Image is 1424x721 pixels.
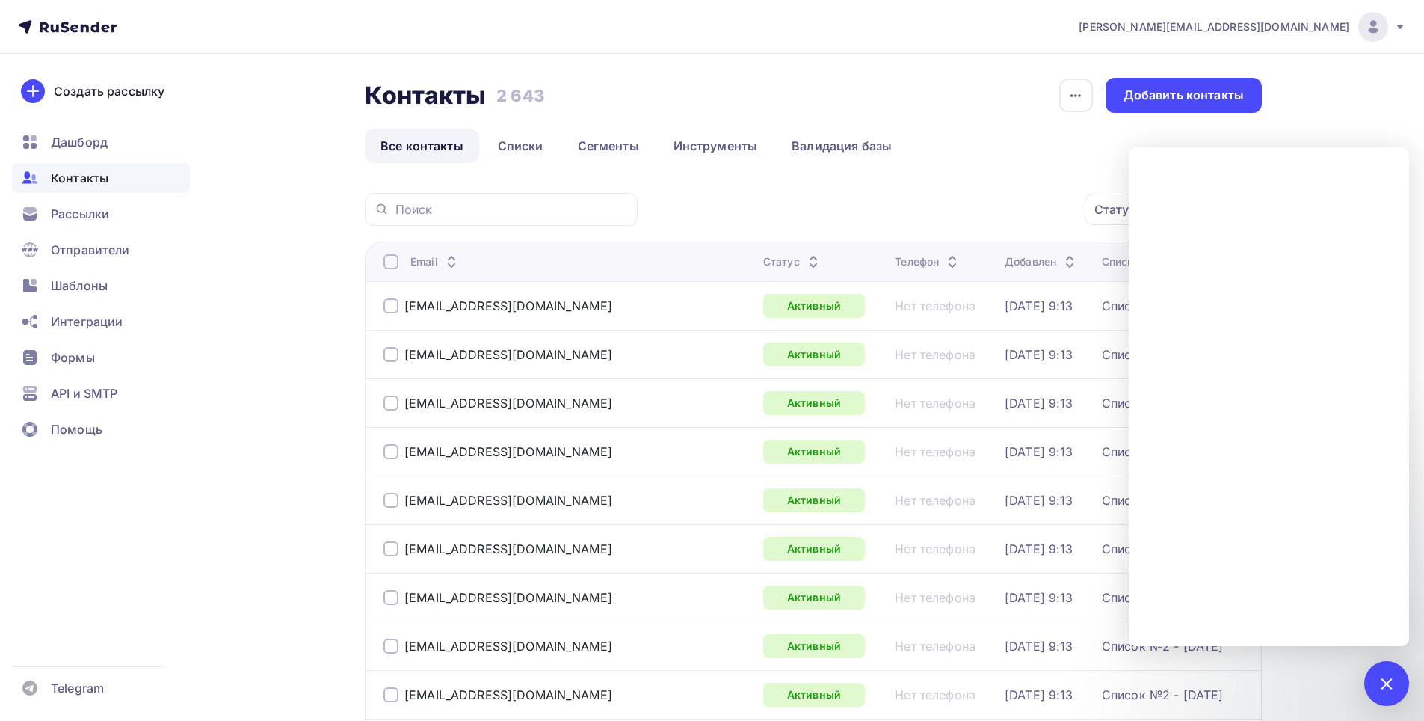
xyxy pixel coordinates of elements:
div: Нет телефона [895,347,975,362]
a: Список №2 - [DATE] [1102,687,1224,702]
a: Шаблоны [12,271,190,301]
a: [EMAIL_ADDRESS][DOMAIN_NAME] [404,347,612,362]
div: Статус [763,254,822,269]
a: [DATE] 9:13 [1005,444,1073,459]
a: [DATE] 9:13 [1005,541,1073,556]
span: Отправители [51,241,130,259]
a: Активный [763,634,865,658]
a: [DATE] 9:13 [1005,590,1073,605]
a: [EMAIL_ADDRESS][DOMAIN_NAME] [404,541,612,556]
a: Сегменты [562,129,655,163]
a: Активный [763,537,865,561]
span: Рассылки [51,205,109,223]
a: [EMAIL_ADDRESS][DOMAIN_NAME] [404,298,612,313]
div: Статус: Все [1094,200,1164,218]
a: Нет телефона [895,396,975,411]
a: Список №2 - [DATE] [1102,590,1224,605]
a: Список №2 - [DATE] [1102,396,1224,411]
a: Формы [12,343,190,372]
button: Статус: Все [1084,193,1262,226]
span: [PERSON_NAME][EMAIL_ADDRESS][DOMAIN_NAME] [1079,19,1349,34]
a: Контакты [12,163,190,193]
span: Помощь [51,420,102,438]
a: [EMAIL_ADDRESS][DOMAIN_NAME] [404,444,612,459]
a: Рассылки [12,199,190,229]
a: [DATE] 9:13 [1005,347,1073,362]
div: Списки [1102,254,1140,269]
a: Инструменты [658,129,774,163]
a: Активный [763,440,865,464]
a: [EMAIL_ADDRESS][DOMAIN_NAME] [404,493,612,508]
div: Добавить контакты [1124,87,1244,104]
a: [EMAIL_ADDRESS][DOMAIN_NAME] [404,590,612,605]
a: [DATE] 9:13 [1005,639,1073,654]
a: Нет телефона [895,687,975,702]
div: Активный [763,586,865,610]
a: Активный [763,391,865,415]
a: Нет телефона [895,590,975,605]
a: Активный [763,683,865,707]
div: Активный [763,294,865,318]
a: Список №2 - [DATE] [1102,493,1224,508]
span: API и SMTP [51,384,117,402]
div: [DATE] 9:13 [1005,493,1073,508]
a: Активный [763,488,865,512]
span: Telegram [51,679,104,697]
a: Нет телефона [895,298,975,313]
div: Email [410,254,460,269]
a: Нет телефона [895,493,975,508]
a: [PERSON_NAME][EMAIL_ADDRESS][DOMAIN_NAME] [1079,12,1406,42]
h2: Контакты [365,81,486,111]
a: Список №2 - [DATE] [1102,444,1224,459]
input: Поиск [395,201,629,218]
span: Шаблоны [51,277,108,295]
div: [EMAIL_ADDRESS][DOMAIN_NAME] [404,687,612,702]
a: Активный [763,343,865,366]
a: Нет телефона [895,639,975,654]
span: Формы [51,349,95,366]
a: Отправители [12,235,190,265]
a: [EMAIL_ADDRESS][DOMAIN_NAME] [404,639,612,654]
a: [DATE] 9:13 [1005,396,1073,411]
a: [DATE] 9:13 [1005,687,1073,702]
a: Нет телефона [895,444,975,459]
a: [DATE] 9:13 [1005,298,1073,313]
a: [EMAIL_ADDRESS][DOMAIN_NAME] [404,396,612,411]
div: Телефон [895,254,961,269]
a: Нет телефона [895,541,975,556]
a: Список №2 - [DATE] [1102,347,1224,362]
div: Создать рассылку [54,82,164,100]
a: Валидация базы [776,129,907,163]
span: Контакты [51,169,108,187]
a: Список №2 - [DATE] [1102,541,1224,556]
a: Список №2 - [DATE] [1102,298,1224,313]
